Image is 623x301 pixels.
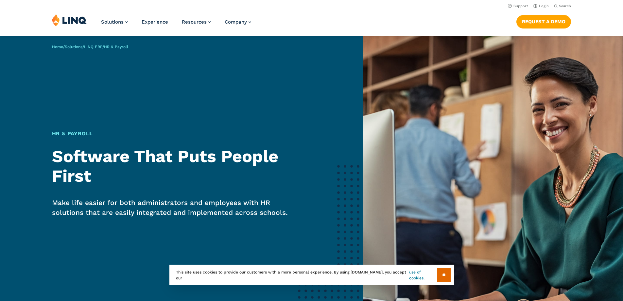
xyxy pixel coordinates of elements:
[65,45,82,49] a: Solutions
[101,14,251,35] nav: Primary Navigation
[52,130,298,138] h1: HR & Payroll
[104,45,128,49] span: HR & Payroll
[169,265,454,285] div: This site uses cookies to provide our customers with a more personal experience. By using [DOMAIN...
[516,15,571,28] a: Request a Demo
[101,19,128,25] a: Solutions
[52,45,128,49] span: / / /
[101,19,124,25] span: Solutions
[52,14,87,26] img: LINQ | K‑12 Software
[508,4,528,8] a: Support
[52,146,278,186] strong: Software That Puts People First
[84,45,102,49] a: LINQ ERP
[554,4,571,9] button: Open Search Bar
[409,269,437,281] a: use of cookies.
[225,19,247,25] span: Company
[142,19,168,25] a: Experience
[225,19,251,25] a: Company
[52,198,298,217] p: Make life easier for both administrators and employees with HR solutions that are easily integrat...
[533,4,549,8] a: Login
[182,19,207,25] span: Resources
[52,45,63,49] a: Home
[516,14,571,28] nav: Button Navigation
[559,4,571,8] span: Search
[182,19,211,25] a: Resources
